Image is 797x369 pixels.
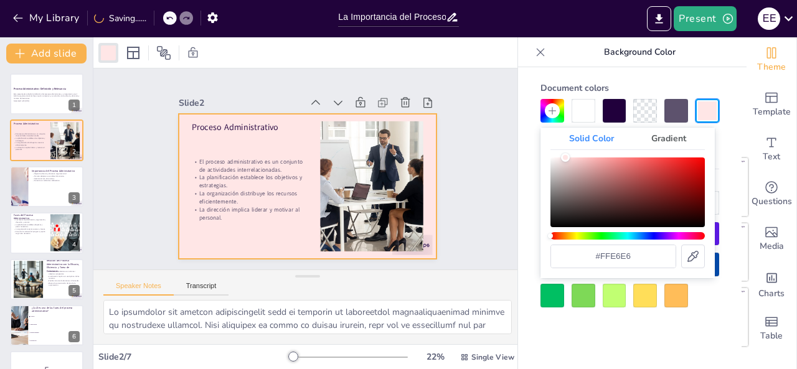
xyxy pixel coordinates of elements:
[420,351,450,363] div: 22 %
[674,6,736,31] button: Present
[47,259,80,273] p: Relación del Proceso Administrativo con la Eficacia, Eficiencia y Toma de Decisiones
[758,287,785,301] span: Charts
[753,105,791,119] span: Template
[14,230,47,235] p: El control monitorea el progreso y ajusta según sea necesario.
[14,122,39,125] span: Proceso Administrativo
[747,217,796,261] div: Add images, graphics, shapes or video
[647,6,671,31] button: Export to PowerPoint
[10,259,83,300] div: 5
[471,352,514,362] span: Single View
[760,329,783,343] span: Table
[10,119,83,161] div: 2
[31,316,83,317] span: Control
[14,132,47,136] p: El proceso administrativo es un conjunto de actividades interrelacionadas.
[747,172,796,217] div: Get real-time input from your audience
[174,282,229,296] button: Transcript
[31,332,83,333] span: Establecimiento
[68,192,80,203] div: 3
[47,270,80,274] p: La eficacia se relaciona con alcanzar objetivos propuestos.
[98,351,288,363] div: Slide 2 / 7
[32,180,80,182] p: Fomenta un ambiente colaborativo.
[31,340,83,341] span: Evaluación
[9,8,85,28] button: My Library
[32,173,80,175] p: Mejora la eficacia y eficiencia organizacional.
[202,98,289,128] span: Proceso Administrativo
[550,232,705,240] div: Hue
[757,60,786,74] span: Theme
[194,72,317,109] div: Slide 2
[68,285,80,296] div: 5
[540,77,719,99] div: Document colors
[550,157,705,227] div: Color
[32,175,80,177] p: Permite adaptarse a cambios del entorno.
[747,261,796,306] div: Add charts and graphs
[32,306,80,313] p: ¿Cuál es una de las fases del proceso administrativo?
[68,100,80,111] div: 1
[183,181,299,221] p: La dirección implica liderar y motivar al personal.
[633,128,705,149] div: Gradient
[758,6,780,31] button: E E
[103,300,512,334] textarea: Lo ipsumdolor sit ametcon adipiscingelit sedd ei temporin ut laboreetdol magnaaliquaenimad minimv...
[68,146,80,157] div: 2
[156,45,171,60] span: Position
[758,7,780,30] div: E E
[47,275,80,279] p: La eficiencia implica un uso óptimo de los recursos.
[10,212,83,253] div: 4
[14,146,47,150] p: La dirección implica liderar y motivar al personal.
[14,219,47,223] p: Las fases son planificación, organización, dirección y control.
[10,166,83,207] div: 3
[94,12,146,24] div: Saving......
[747,82,796,127] div: Add ready made slides
[550,128,633,149] div: Solid Color
[338,8,445,26] input: Insert title
[14,228,47,231] p: La organización asigna recursos y tareas.
[14,100,80,102] p: Generated with [URL]
[14,141,47,146] p: La organización distribuye los recursos eficientemente.
[747,306,796,351] div: Add a table
[14,137,47,141] p: La planificación establece los objetivos y estrategias.
[10,305,83,346] div: 6
[14,213,47,220] p: Fases del Proceso Administrativo
[68,239,80,250] div: 4
[190,149,306,189] p: La planificación establece los objetivos y estrategias.
[32,169,80,173] p: Importancia del Proceso Administrativo
[14,223,47,228] p: La planificación establece objetivos y pasos necesarios.
[187,165,303,205] p: La organización distribuye los recursos eficientemente.
[32,177,80,180] p: Optimiza el uso de recursos.
[747,127,796,172] div: Add text boxes
[760,240,784,253] span: Media
[68,331,80,342] div: 6
[103,282,174,296] button: Speaker Notes
[6,44,87,63] button: Add slide
[47,279,80,282] p: Facilita la toma de decisiones informadas.
[14,87,66,90] strong: Proceso Administrativo: Definición y Relevancia
[550,37,729,67] p: Background Color
[14,93,80,100] p: Esta presentación aborda la definición del proceso administrativo, su importancia en el ámbito or...
[763,150,780,164] span: Text
[193,134,309,174] p: El proceso administrativo es un conjunto de actividades interrelacionadas.
[31,324,83,325] span: Supervisión
[10,73,83,114] div: 1
[752,195,792,208] span: Questions
[747,37,796,82] div: Change the overall theme
[47,282,80,286] p: Mejora la comunicación dentro de la organización.
[123,43,143,63] div: Layout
